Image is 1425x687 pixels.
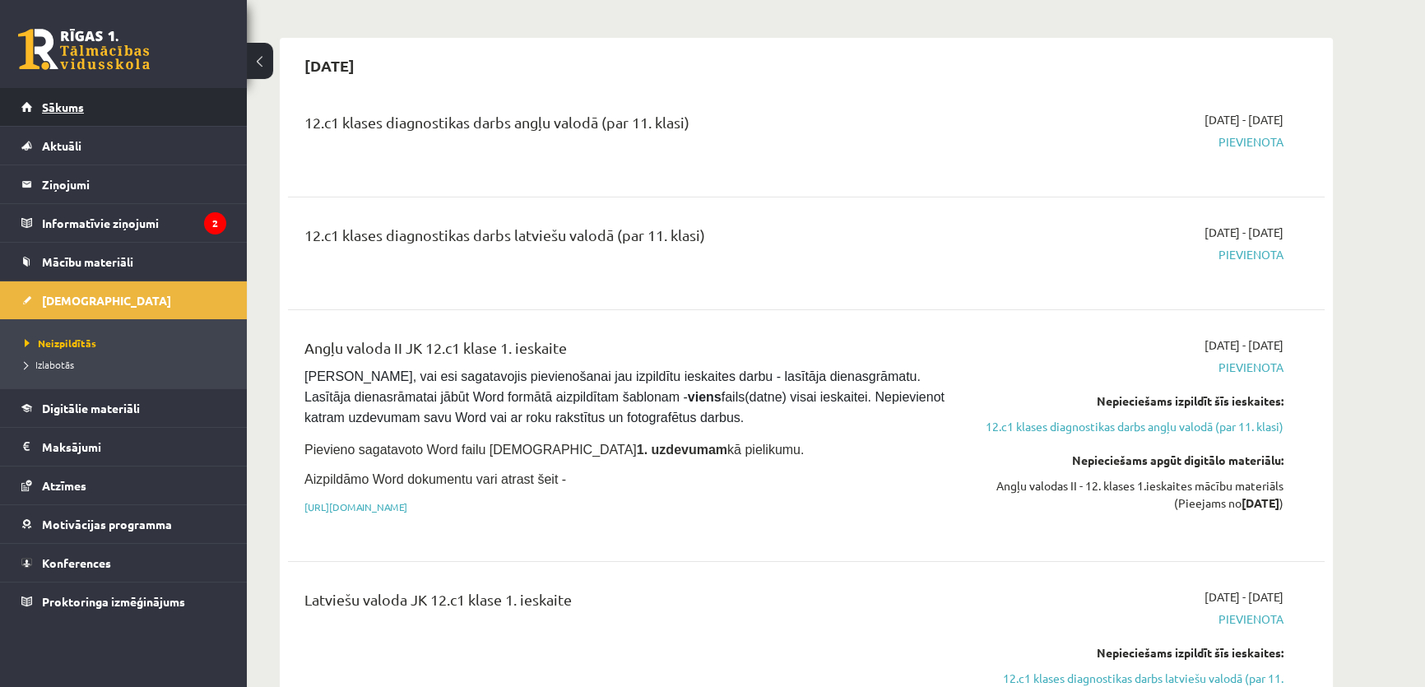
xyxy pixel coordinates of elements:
strong: 1. uzdevumam [637,443,727,457]
span: Atzīmes [42,478,86,493]
a: Informatīvie ziņojumi2 [21,204,226,242]
a: Maksājumi [21,428,226,466]
a: Atzīmes [21,467,226,504]
a: Mācību materiāli [21,243,226,281]
div: Nepieciešams apgūt digitālo materiālu: [973,452,1283,469]
a: Konferences [21,544,226,582]
div: Nepieciešams izpildīt šīs ieskaites: [973,392,1283,410]
span: Izlabotās [25,358,74,371]
a: Proktoringa izmēģinājums [21,583,226,620]
a: Izlabotās [25,357,230,372]
span: Sākums [42,100,84,114]
h2: [DATE] [288,46,371,85]
span: Proktoringa izmēģinājums [42,594,185,609]
span: Pievienota [973,359,1283,376]
strong: viens [688,390,722,404]
span: [DEMOGRAPHIC_DATA] [42,293,171,308]
a: Digitālie materiāli [21,389,226,427]
span: Aktuāli [42,138,81,153]
span: Motivācijas programma [42,517,172,531]
span: Pievienota [973,610,1283,628]
a: Neizpildītās [25,336,230,350]
legend: Maksājumi [42,428,226,466]
span: Konferences [42,555,111,570]
span: Pievienota [973,246,1283,263]
span: [DATE] - [DATE] [1205,337,1283,354]
span: [DATE] - [DATE] [1205,588,1283,606]
span: Aizpildāmo Word dokumentu vari atrast šeit - [304,472,566,486]
span: Mācību materiāli [42,254,133,269]
a: Aktuāli [21,127,226,165]
a: Motivācijas programma [21,505,226,543]
div: 12.c1 klases diagnostikas darbs latviešu valodā (par 11. klasi) [304,224,949,254]
span: [DATE] - [DATE] [1205,111,1283,128]
div: Latviešu valoda JK 12.c1 klase 1. ieskaite [304,588,949,619]
a: [DEMOGRAPHIC_DATA] [21,281,226,319]
a: Ziņojumi [21,165,226,203]
i: 2 [204,212,226,234]
a: Sākums [21,88,226,126]
div: Nepieciešams izpildīt šīs ieskaites: [973,644,1283,661]
span: Pievieno sagatavoto Word failu [DEMOGRAPHIC_DATA] kā pielikumu. [304,443,804,457]
a: [URL][DOMAIN_NAME] [304,500,407,513]
div: Angļu valoda II JK 12.c1 klase 1. ieskaite [304,337,949,367]
span: [PERSON_NAME], vai esi sagatavojis pievienošanai jau izpildītu ieskaites darbu - lasītāja dienasg... [304,369,948,425]
span: Pievienota [973,133,1283,151]
span: [DATE] - [DATE] [1205,224,1283,241]
legend: Ziņojumi [42,165,226,203]
strong: [DATE] [1242,495,1279,510]
a: Rīgas 1. Tālmācības vidusskola [18,29,150,70]
div: 12.c1 klases diagnostikas darbs angļu valodā (par 11. klasi) [304,111,949,142]
legend: Informatīvie ziņojumi [42,204,226,242]
span: Digitālie materiāli [42,401,140,415]
div: Angļu valodas II - 12. klases 1.ieskaites mācību materiāls (Pieejams no ) [973,477,1283,512]
a: 12.c1 klases diagnostikas darbs angļu valodā (par 11. klasi) [973,418,1283,435]
span: Neizpildītās [25,337,96,350]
